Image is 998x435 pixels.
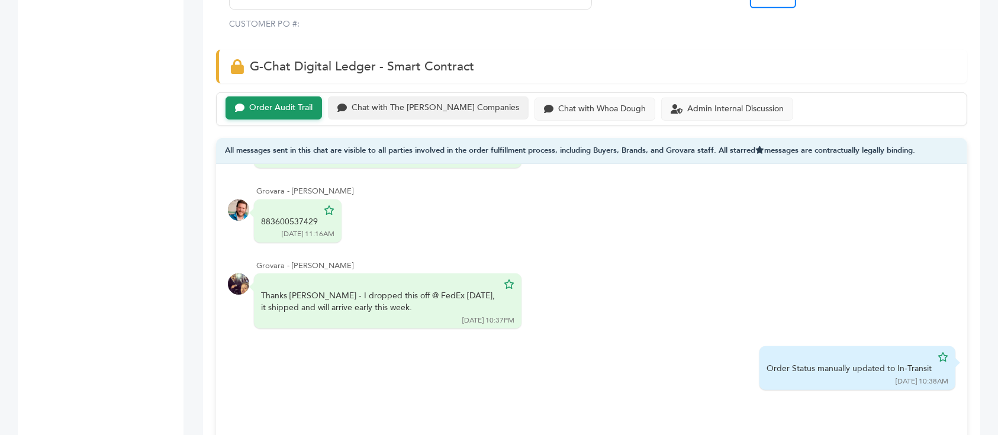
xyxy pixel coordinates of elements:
[261,290,498,313] div: Thanks [PERSON_NAME] - I dropped this off @ FedEx [DATE], it shipped and will arrive early this w...
[558,104,646,114] div: Chat with Whoa Dough
[256,186,955,196] div: Grovara - [PERSON_NAME]
[216,138,967,165] div: All messages sent in this chat are visible to all parties involved in the order fulfillment proce...
[229,18,300,30] label: CUSTOMER PO #:
[256,260,955,271] div: Grovara - [PERSON_NAME]
[352,103,519,113] div: Chat with The [PERSON_NAME] Companies
[250,58,474,75] span: G-Chat Digital Ledger - Smart Contract
[896,376,948,386] div: [DATE] 10:38AM
[249,103,313,113] div: Order Audit Trail
[282,229,334,239] div: [DATE] 11:16AM
[462,315,514,326] div: [DATE] 10:37PM
[687,104,784,114] div: Admin Internal Discussion
[261,216,318,228] div: 883600537429
[767,363,932,375] div: Order Status manually updated to In-Transit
